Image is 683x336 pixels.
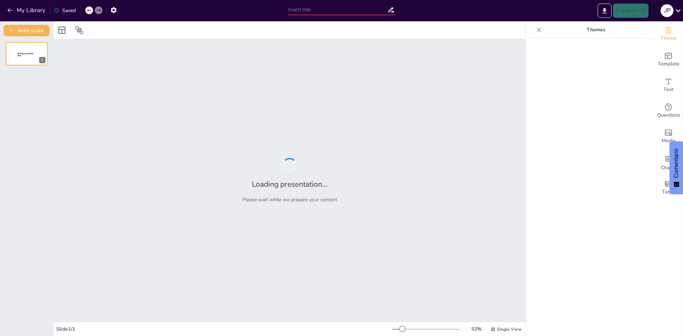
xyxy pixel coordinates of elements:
span: Theme [660,34,677,42]
div: Add charts and graphs [654,149,683,175]
button: Present [613,4,648,18]
p: Please wait while we prepare your content [242,196,337,203]
button: Export to PowerPoint [598,4,611,18]
span: Media [662,137,676,145]
div: Slide 1 / 1 [56,326,392,332]
div: Add text boxes [654,73,683,98]
div: 53 % [468,326,485,332]
span: Charts [661,164,676,172]
font: Comentario [673,149,679,178]
button: Add slide [4,25,49,36]
span: Text [663,86,673,94]
div: Saved [54,7,76,14]
div: Add ready made slides [654,47,683,73]
span: Questions [657,111,680,119]
span: Table [662,188,675,196]
div: 1 [39,57,46,63]
input: Insert title [288,5,387,15]
button: My Library [5,5,48,16]
div: Layout [56,25,68,36]
div: Add images, graphics, shapes or video [654,124,683,149]
span: Sendsteps presentation editor [17,53,34,57]
div: J P [661,4,673,17]
div: Get real-time input from your audience [654,98,683,124]
div: Change the overall theme [654,21,683,47]
div: Add a table [654,175,683,201]
h2: Loading presentation... [252,179,328,189]
span: Single View [497,326,521,332]
span: Position [75,26,84,34]
button: J P [661,4,673,18]
span: Template [658,60,679,68]
button: Comentarios - Mostrar encuesta [669,142,683,194]
p: Themes [545,21,647,38]
div: 1 [6,42,48,65]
